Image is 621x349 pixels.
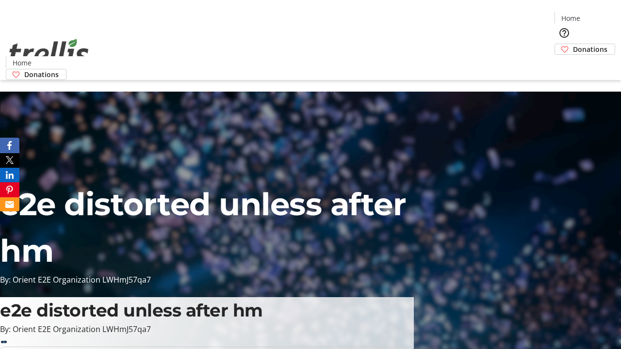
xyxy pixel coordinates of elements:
[573,44,607,54] span: Donations
[555,55,574,74] button: Cart
[24,69,59,79] span: Donations
[6,28,92,77] img: Orient E2E Organization LWHmJ57qa7's Logo
[6,58,37,68] a: Home
[555,13,586,23] a: Home
[555,23,574,43] button: Help
[561,13,580,23] span: Home
[13,58,32,68] span: Home
[555,44,615,55] a: Donations
[6,69,66,80] a: Donations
